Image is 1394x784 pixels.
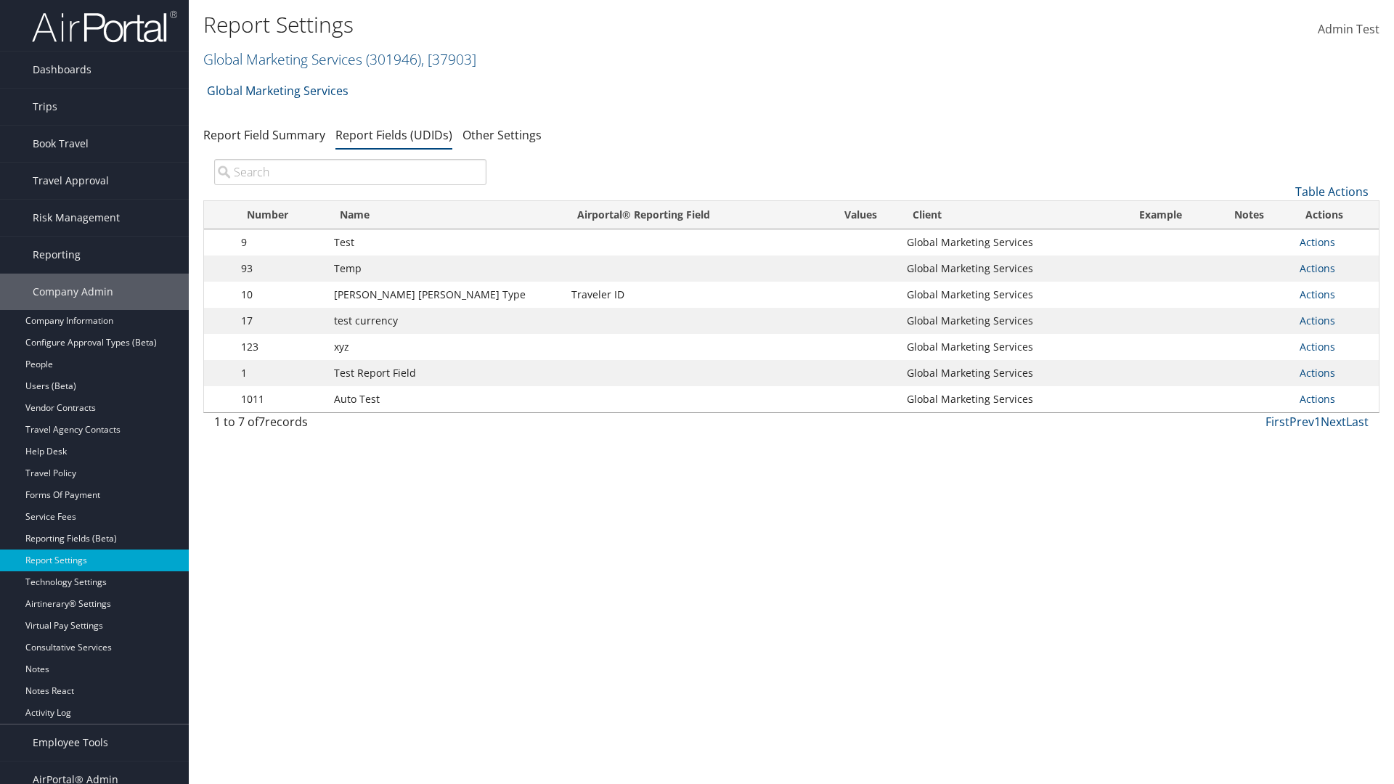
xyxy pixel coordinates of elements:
a: Other Settings [462,127,542,143]
td: [PERSON_NAME] [PERSON_NAME] Type [327,282,564,308]
span: Book Travel [33,126,89,162]
a: Actions [1300,287,1335,301]
a: Actions [1300,314,1335,327]
td: Global Marketing Services [900,334,1126,360]
td: Temp [327,256,564,282]
td: Global Marketing Services [900,386,1126,412]
td: Test Report Field [327,360,564,386]
span: ( 301946 ) [366,49,421,69]
td: 10 [234,282,327,308]
td: 1011 [234,386,327,412]
span: 7 [258,414,265,430]
td: test currency [327,308,564,334]
span: Admin Test [1318,21,1379,37]
td: Test [327,229,564,256]
th: Notes [1221,201,1293,229]
a: Table Actions [1295,184,1369,200]
span: Dashboards [33,52,91,88]
a: Actions [1300,366,1335,380]
th: Example [1126,201,1221,229]
th: Actions [1292,201,1379,229]
td: Global Marketing Services [900,282,1126,308]
td: 9 [234,229,327,256]
a: Report Field Summary [203,127,325,143]
a: Last [1346,414,1369,430]
th: Client [900,201,1126,229]
div: 1 to 7 of records [214,413,486,438]
a: 1 [1314,414,1321,430]
th: : activate to sort column descending [204,201,234,229]
span: Company Admin [33,274,113,310]
a: First [1265,414,1289,430]
th: Airportal&reg; Reporting Field [564,201,823,229]
a: Prev [1289,414,1314,430]
td: Global Marketing Services [900,229,1126,256]
span: Trips [33,89,57,125]
td: 123 [234,334,327,360]
a: Global Marketing Services [207,76,348,105]
td: Global Marketing Services [900,256,1126,282]
th: Values [823,201,900,229]
a: Report Fields (UDIDs) [335,127,452,143]
a: Admin Test [1318,7,1379,52]
td: Auto Test [327,386,564,412]
span: Travel Approval [33,163,109,199]
span: Employee Tools [33,724,108,761]
td: 17 [234,308,327,334]
h1: Report Settings [203,9,987,40]
th: Number [234,201,327,229]
td: Global Marketing Services [900,360,1126,386]
span: Risk Management [33,200,120,236]
a: Actions [1300,261,1335,275]
span: , [ 37903 ] [421,49,476,69]
a: Next [1321,414,1346,430]
td: Global Marketing Services [900,308,1126,334]
a: Actions [1300,392,1335,406]
th: Name [327,201,564,229]
td: 1 [234,360,327,386]
td: 93 [234,256,327,282]
a: Actions [1300,235,1335,249]
td: xyz [327,334,564,360]
input: Search [214,159,486,185]
a: Global Marketing Services [203,49,476,69]
img: airportal-logo.png [32,9,177,44]
span: Reporting [33,237,81,273]
a: Actions [1300,340,1335,354]
td: Traveler ID [564,282,823,308]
